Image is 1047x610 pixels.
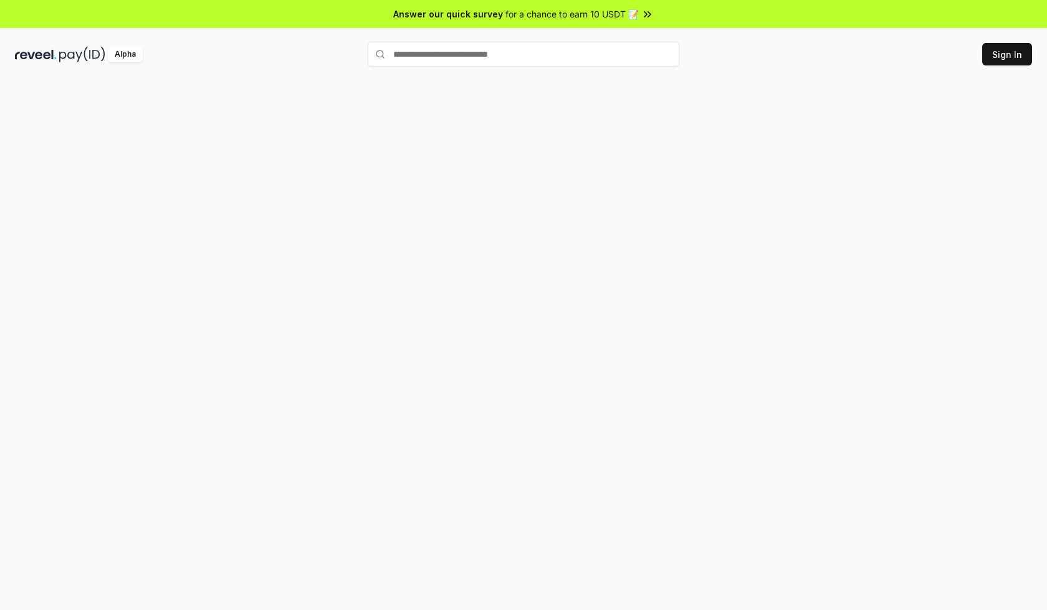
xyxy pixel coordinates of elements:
[108,47,143,62] div: Alpha
[393,7,503,21] span: Answer our quick survey
[59,47,105,62] img: pay_id
[982,43,1032,65] button: Sign In
[15,47,57,62] img: reveel_dark
[505,7,639,21] span: for a chance to earn 10 USDT 📝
